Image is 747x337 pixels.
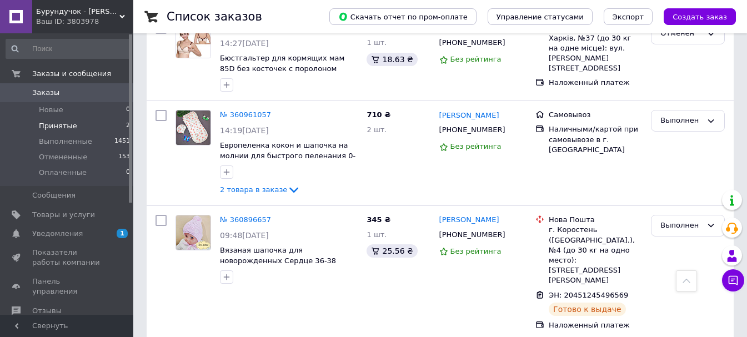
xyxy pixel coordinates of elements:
span: Уведомления [32,229,83,239]
span: 1 шт. [367,230,387,239]
a: Создать заказ [653,12,736,21]
div: Наличными/картой при самовывозе в г. [GEOGRAPHIC_DATA] [549,124,642,155]
span: Бурундучок - ПАКУНОК МАЛЮКА [36,7,119,17]
span: Управление статусами [497,13,584,21]
span: 345 ₴ [367,215,390,224]
div: 18.63 ₴ [367,53,417,66]
a: Бюстгальтер для кормящих мам 85D без косточек с поролоном [220,54,344,73]
span: Экспорт [613,13,644,21]
div: Нова Пошта [549,215,642,225]
div: Харків, №37 (до 30 кг на одне місце): вул. [PERSON_NAME][STREET_ADDRESS] [549,33,642,74]
button: Скачать отчет по пром-оплате [329,8,477,25]
div: [PHONE_NUMBER] [437,228,508,242]
span: Показатели работы компании [32,248,103,268]
span: Заказы [32,88,59,98]
button: Экспорт [604,8,653,25]
a: № 360961057 [220,110,271,119]
span: Скачать отчет по пром-оплате [338,12,468,22]
a: Фото товару [176,110,211,145]
a: Фото товару [176,23,211,58]
img: Фото товару [176,215,210,250]
span: Создать заказ [673,13,727,21]
span: Без рейтинга [450,247,502,255]
span: 2 товара в заказе [220,185,287,194]
span: ЭН: 20451245496569 [549,291,628,299]
a: Вязаная шапочка для новорожденных Сердце 36-38 размер [220,246,336,275]
span: Без рейтинга [450,142,502,150]
div: г. Коростень ([GEOGRAPHIC_DATA].), №4 (до 30 кг на одно место): [STREET_ADDRESS][PERSON_NAME] [549,225,642,285]
span: 14:27[DATE] [220,39,269,48]
span: Без рейтинга [450,55,502,63]
span: 1451 [114,137,130,147]
span: Заказы и сообщения [32,69,111,79]
span: Оплаченные [39,168,87,178]
img: Фото товару [176,110,210,145]
span: Новые [39,105,63,115]
div: Отменен [660,28,702,39]
span: 1 шт. [367,38,387,47]
div: [PHONE_NUMBER] [437,123,508,137]
span: Принятые [39,121,77,131]
span: 710 ₴ [367,110,390,119]
span: 2 шт. [367,125,387,134]
a: [PERSON_NAME] [439,215,499,225]
span: Панель управления [32,276,103,296]
span: 153 [118,152,130,162]
a: [PERSON_NAME] [439,110,499,121]
span: 0 [126,168,130,178]
div: Выполнен [660,220,702,232]
span: 1 [117,229,128,238]
div: Наложенный платеж [549,78,642,88]
input: Поиск [6,39,131,59]
div: Ваш ID: 3803978 [36,17,133,27]
span: Выполненные [39,137,92,147]
a: Европеленка кокон и шапочка на молнии для быстрого пеленания 0-3 мес [220,141,355,170]
a: 2 товара в заказе [220,185,300,194]
button: Управление статусами [488,8,593,25]
button: Создать заказ [664,8,736,25]
span: Отмененные [39,152,87,162]
img: Фото товару [176,24,210,58]
div: Готово к выдаче [549,303,625,316]
span: 09:48[DATE] [220,231,269,240]
h1: Список заказов [167,10,262,23]
a: № 360896657 [220,215,271,224]
span: Отзывы [32,306,62,316]
span: 0 [126,105,130,115]
div: Выполнен [660,115,702,127]
div: [PHONE_NUMBER] [437,36,508,50]
div: Самовывоз [549,110,642,120]
button: Чат с покупателем [722,269,744,291]
span: 2 [126,121,130,131]
a: Фото товару [176,215,211,250]
span: Товары и услуги [32,210,95,220]
div: Наложенный платеж [549,320,642,330]
div: 25.56 ₴ [367,244,417,258]
span: 14:19[DATE] [220,126,269,135]
span: Сообщения [32,190,76,200]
